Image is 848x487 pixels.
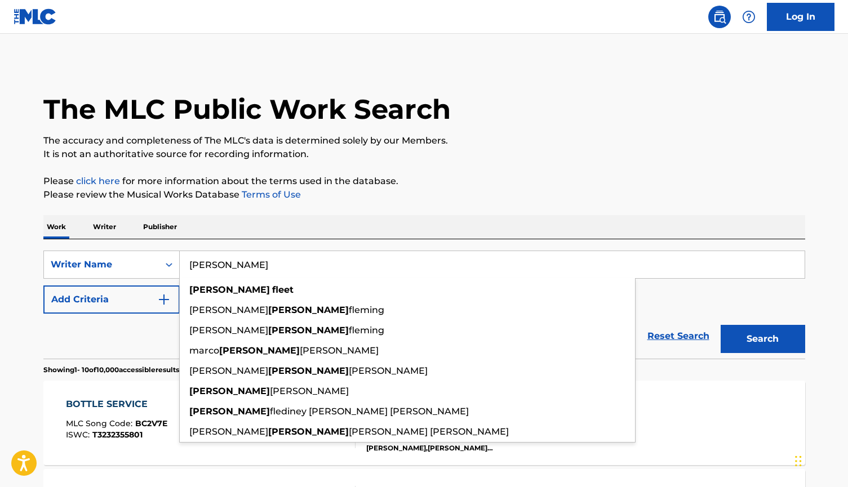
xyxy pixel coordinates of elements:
[43,365,223,375] p: Showing 1 - 10 of 10,000 accessible results (Total 13,535 )
[349,365,428,376] span: [PERSON_NAME]
[642,324,715,349] a: Reset Search
[268,305,349,315] strong: [PERSON_NAME]
[189,345,219,356] span: marco
[767,3,834,31] a: Log In
[43,134,805,148] p: The accuracy and completeness of The MLC's data is determined solely by our Members.
[272,284,294,295] strong: fleet
[43,251,805,359] form: Search Form
[66,418,135,428] span: MLC Song Code :
[90,215,119,239] p: Writer
[792,433,848,487] iframe: Chat Widget
[43,148,805,161] p: It is not an authoritative source for recording information.
[795,444,802,478] div: Drag
[189,284,270,295] strong: [PERSON_NAME]
[738,6,760,28] div: Help
[189,325,268,336] span: [PERSON_NAME]
[742,10,756,24] img: help
[268,426,349,437] strong: [PERSON_NAME]
[189,406,270,417] strong: [PERSON_NAME]
[239,189,301,200] a: Terms of Use
[140,215,180,239] p: Publisher
[219,345,300,356] strong: [PERSON_NAME]
[708,6,731,28] a: Public Search
[268,325,349,336] strong: [PERSON_NAME]
[92,430,143,440] span: T3232355801
[189,365,268,376] span: [PERSON_NAME]
[349,426,509,437] span: [PERSON_NAME] [PERSON_NAME]
[43,215,69,239] p: Work
[157,293,171,306] img: 9d2ae6d4665cec9f34b9.svg
[43,175,805,188] p: Please for more information about the terms used in the database.
[43,381,805,465] a: BOTTLE SERVICEMLC Song Code:BC2V7EISWC:T3232355801Writers (3)[PERSON_NAME], [PERSON_NAME], [PERSO...
[66,397,167,411] div: BOTTLE SERVICE
[66,430,92,440] span: ISWC :
[189,426,268,437] span: [PERSON_NAME]
[43,188,805,202] p: Please review the Musical Works Database
[349,325,384,336] span: fleming
[43,92,451,126] h1: The MLC Public Work Search
[713,10,726,24] img: search
[14,8,57,25] img: MLC Logo
[349,305,384,315] span: fleming
[366,433,536,453] div: [PERSON_NAME] [PERSON_NAME] [PERSON_NAME],[PERSON_NAME] [PERSON_NAME],[PERSON_NAME]
[189,305,268,315] span: [PERSON_NAME]
[135,418,167,428] span: BC2V7E
[300,345,379,356] span: [PERSON_NAME]
[51,258,152,271] div: Writer Name
[268,365,349,376] strong: [PERSON_NAME]
[270,406,469,417] span: flediney [PERSON_NAME] [PERSON_NAME]
[270,386,349,396] span: [PERSON_NAME]
[43,285,180,314] button: Add Criteria
[721,325,805,353] button: Search
[76,176,120,186] a: click here
[189,386,270,396] strong: [PERSON_NAME]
